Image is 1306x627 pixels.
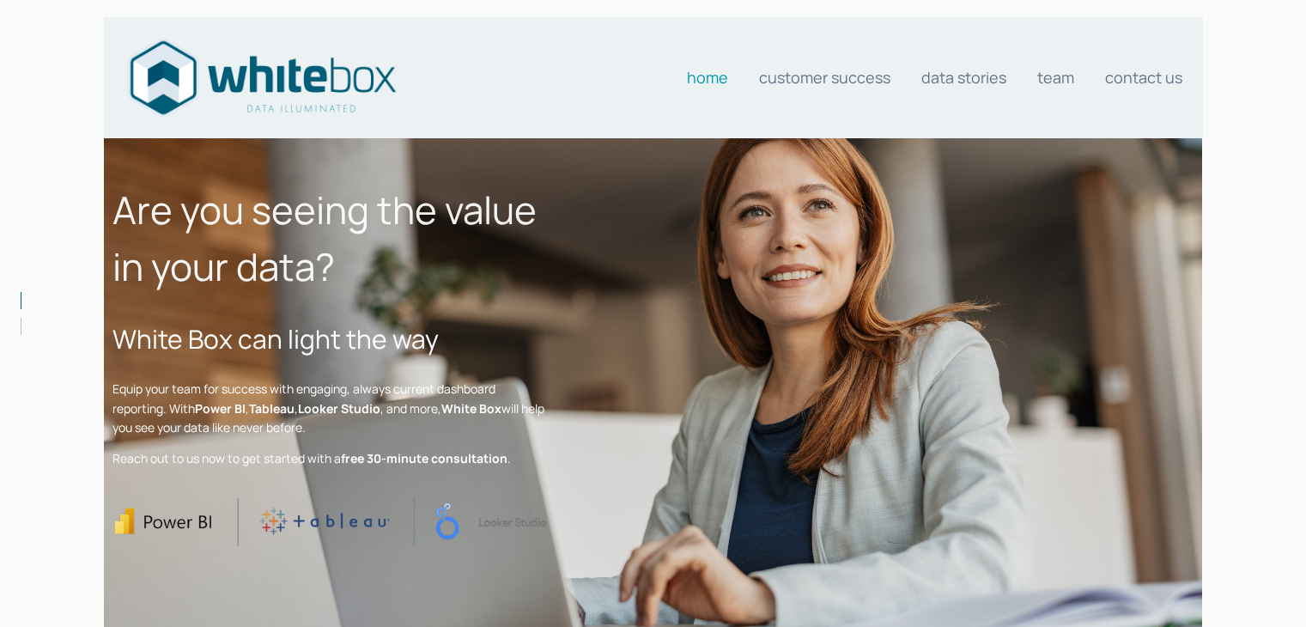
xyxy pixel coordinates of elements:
[341,450,507,466] strong: free 30-minute consultation
[112,181,546,295] h1: Are you seeing the value in your data?
[112,449,546,468] p: Reach out to us now to get started with a .
[921,60,1006,94] a: Data stories
[195,400,246,417] strong: Power BI
[125,35,399,120] img: Data consultants
[112,320,546,358] h2: White Box can light the way
[112,380,546,437] p: Equip your team for success with engaging, always current dashboard reporting. With , , , and mor...
[687,60,728,94] a: Home
[249,400,295,417] strong: Tableau
[441,400,501,417] strong: White Box
[1105,60,1182,94] a: Contact us
[759,60,890,94] a: Customer Success
[298,400,380,417] strong: Looker Studio
[1037,60,1074,94] a: Team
